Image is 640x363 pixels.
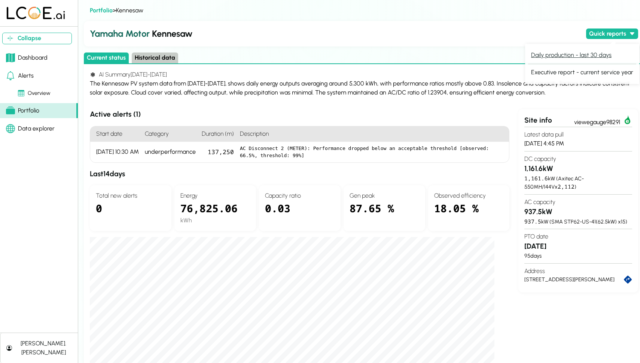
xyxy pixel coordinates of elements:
[524,115,574,127] div: Site info
[524,163,632,174] h3: 1,161.6 kW
[350,191,419,200] h4: Gen peak
[524,217,632,226] div: kW ( SMA STP62-US-41 ( 62.5 kW) x )
[15,339,72,357] div: [PERSON_NAME].[PERSON_NAME]
[434,200,504,225] div: 18.05 %
[96,191,165,200] h4: Total new alerts
[90,28,150,39] span: Yamaha Motor
[524,174,632,191] div: kW ( Axitec AC-550MH/144V x )
[350,200,419,225] div: 87.65 %
[524,175,548,182] span: 1,161.6
[434,191,504,200] h4: Observed efficiency
[180,191,250,200] h4: Energy
[142,126,199,142] h4: Category
[525,44,639,84] div: Quick reports
[90,126,142,142] h4: Start date
[524,154,632,163] h4: DC capacity
[621,218,625,225] span: 15
[574,115,632,127] a: viewegauge98291
[90,169,509,180] h3: Last 14 days
[180,216,250,225] div: kWh
[90,109,509,120] h3: Active alerts ( 1 )
[180,200,250,216] div: 76,825.06
[524,218,541,225] span: 937.5
[6,124,55,133] div: Data explorer
[524,198,632,207] h4: AC capacity
[132,52,178,63] button: Historical data
[18,89,51,97] div: Overview
[524,130,632,139] h4: Latest data pull
[528,67,636,78] button: Executive report - current service year
[237,126,509,142] h4: Description
[265,200,335,225] div: 0.03
[524,207,632,217] h3: 937.5 kW
[90,7,113,14] a: Portfolio
[240,145,503,159] pre: AC Disconnect 2 (METER): Performance dropped below an acceptable threshold [observed: 66.5%, thre...
[90,142,142,162] div: [DATE] 10:30 AM
[142,142,199,162] div: underperformance
[199,142,237,162] div: 137,250
[90,79,638,97] div: The Kennesaw PV system data from [DATE]-[DATE], shows daily energy outputs averaging around 5,300...
[90,27,583,40] h2: Kennesaw
[6,106,39,115] div: Portfolio
[524,276,624,284] div: [STREET_ADDRESS][PERSON_NAME]
[623,115,632,124] img: egauge98291
[524,267,632,276] h4: Address
[2,33,72,44] button: Collapse
[528,50,615,61] button: Daily production - last 30 days
[199,126,237,142] h4: Duration (m)
[624,276,632,284] a: directions
[6,53,48,62] div: Dashboard
[96,200,165,225] div: 0
[90,6,638,15] div: > Kennesaw
[265,191,335,200] h4: Capacity ratio
[84,52,129,63] button: Current status
[524,232,632,241] h4: PTO date
[524,252,632,260] div: 95 days
[524,127,632,151] section: [DATE] 4:45 PM
[558,183,575,190] span: 2,112
[6,71,34,80] div: Alerts
[524,241,632,252] h3: [DATE]
[90,70,638,79] h4: AI Summary [DATE] - [DATE]
[586,28,638,39] button: Quick reports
